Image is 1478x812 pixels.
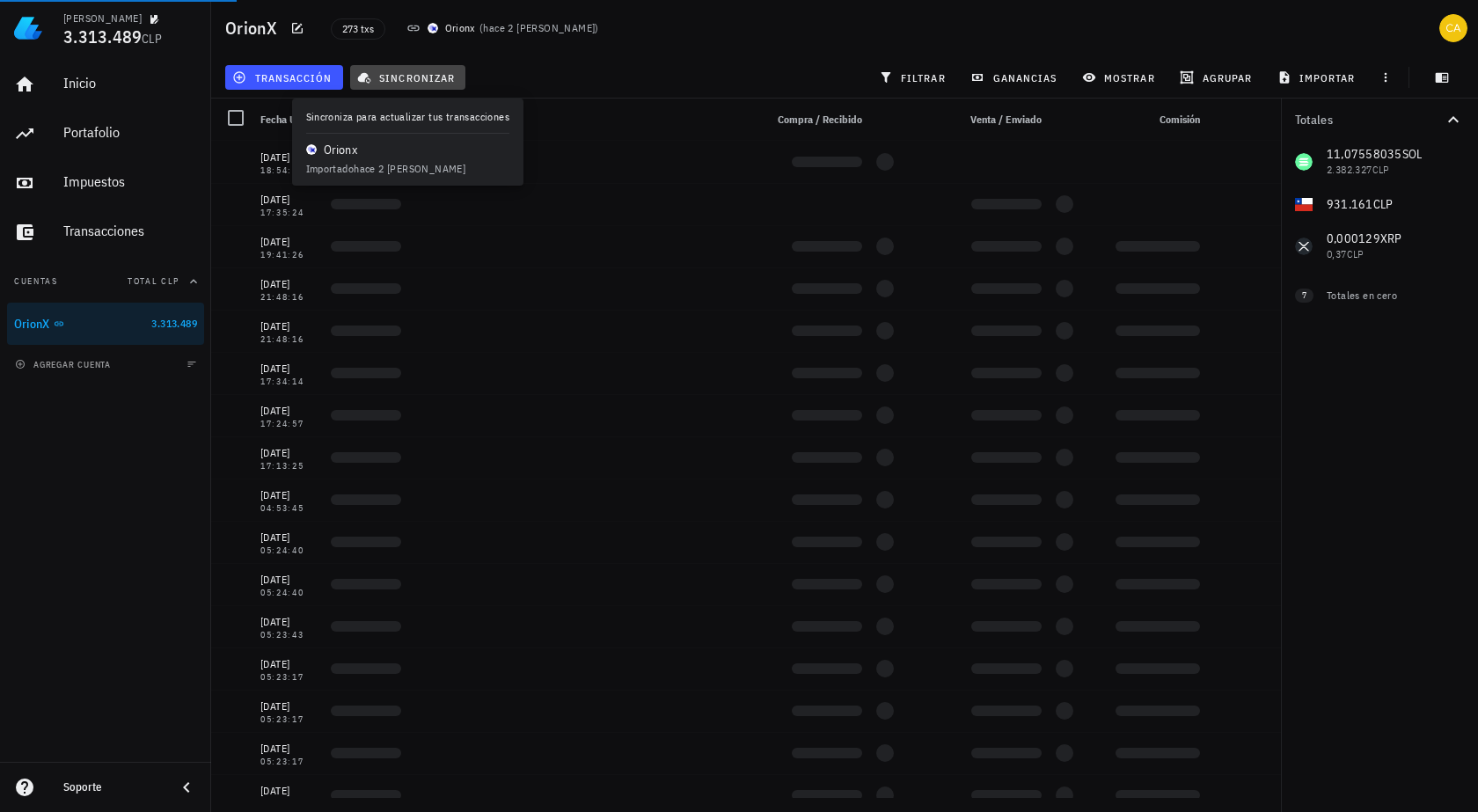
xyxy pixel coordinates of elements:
[260,698,317,715] div: [DATE]
[971,706,1042,716] div: Loading...
[1116,537,1200,547] div: Loading...
[331,157,401,167] div: Loading...
[331,621,401,632] div: Loading...
[1269,65,1366,90] button: importar
[1160,113,1200,126] span: Comisión
[963,65,1068,90] button: ganancias
[260,444,317,462] div: [DATE]
[331,368,401,378] div: Loading...
[260,166,317,175] div: 18:54:00
[7,260,204,303] button: CuentasTotal CLP
[428,23,438,33] img: orionx
[792,368,862,378] div: Loading...
[936,99,1049,141] div: Venta / Enviado
[1116,283,1200,294] div: Loading...
[331,790,401,801] div: Loading...
[792,706,862,716] div: Loading...
[876,406,894,424] div: Loading...
[792,579,862,589] div: Loading...
[757,99,869,141] div: Compra / Recibido
[331,663,401,674] div: Loading...
[1080,99,1207,141] div: Comisión
[876,491,894,508] div: Loading...
[260,673,317,682] div: 05:23:17
[876,702,894,720] div: Loading...
[872,65,956,90] button: filtrar
[7,211,204,253] a: Transacciones
[1056,195,1073,213] div: Loading...
[1116,790,1200,801] div: Loading...
[1056,533,1073,551] div: Loading...
[792,410,862,421] div: Loading...
[1056,491,1073,508] div: Loading...
[1116,410,1200,421] div: Loading...
[1116,326,1200,336] div: Loading...
[1281,70,1356,84] span: importar
[7,63,204,106] a: Inicio
[260,251,317,260] div: 19:41:26
[1116,452,1200,463] div: Loading...
[260,149,317,166] div: [DATE]
[876,280,894,297] div: Loading...
[331,326,401,336] div: Loading...
[1183,70,1252,84] span: agrupar
[253,99,324,141] div: Fecha UTC
[7,113,204,155] a: Portafolio
[260,571,317,589] div: [DATE]
[778,113,862,126] span: Compra / Recibido
[876,364,894,382] div: Loading...
[1116,748,1200,758] div: Loading...
[331,494,401,505] div: Loading...
[342,19,374,39] span: 273 txs
[1116,706,1200,716] div: Loading...
[792,621,862,632] div: Loading...
[331,199,401,209] div: Loading...
[971,494,1042,505] div: Loading...
[1056,786,1073,804] div: Loading...
[331,706,401,716] div: Loading...
[260,782,317,800] div: [DATE]
[1116,579,1200,589] div: Loading...
[792,663,862,674] div: Loading...
[361,70,455,84] span: sincronizar
[1295,113,1443,126] div: Totales
[260,486,317,504] div: [DATE]
[260,740,317,757] div: [DATE]
[14,14,42,42] img: LedgiFi
[1056,406,1073,424] div: Loading...
[260,529,317,546] div: [DATE]
[483,21,595,34] span: hace 2 [PERSON_NAME]
[1281,99,1478,141] button: Totales
[792,494,862,505] div: Loading...
[971,537,1042,547] div: Loading...
[225,14,285,42] h1: OrionX
[63,124,197,141] div: Portafolio
[1056,364,1073,382] div: Loading...
[7,303,204,345] a: OrionX 3.313.489
[971,326,1042,336] div: Loading...
[1056,280,1073,297] div: Loading...
[331,241,401,252] div: Loading...
[260,233,317,251] div: [DATE]
[792,283,862,294] div: Loading...
[876,533,894,551] div: Loading...
[876,575,894,593] div: Loading...
[331,410,401,421] div: Loading...
[971,368,1042,378] div: Loading...
[971,790,1042,801] div: Loading...
[260,275,317,293] div: [DATE]
[882,70,946,84] span: filtrar
[260,360,317,377] div: [DATE]
[792,790,862,801] div: Loading...
[792,326,862,336] div: Loading...
[260,402,317,420] div: [DATE]
[260,504,317,513] div: 04:53:45
[151,317,197,330] span: 3.313.489
[260,377,317,386] div: 17:34:14
[971,663,1042,674] div: Loading...
[1116,621,1200,632] div: Loading...
[331,537,401,547] div: Loading...
[971,748,1042,758] div: Loading...
[63,173,197,190] div: Impuestos
[1116,241,1200,252] div: Loading...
